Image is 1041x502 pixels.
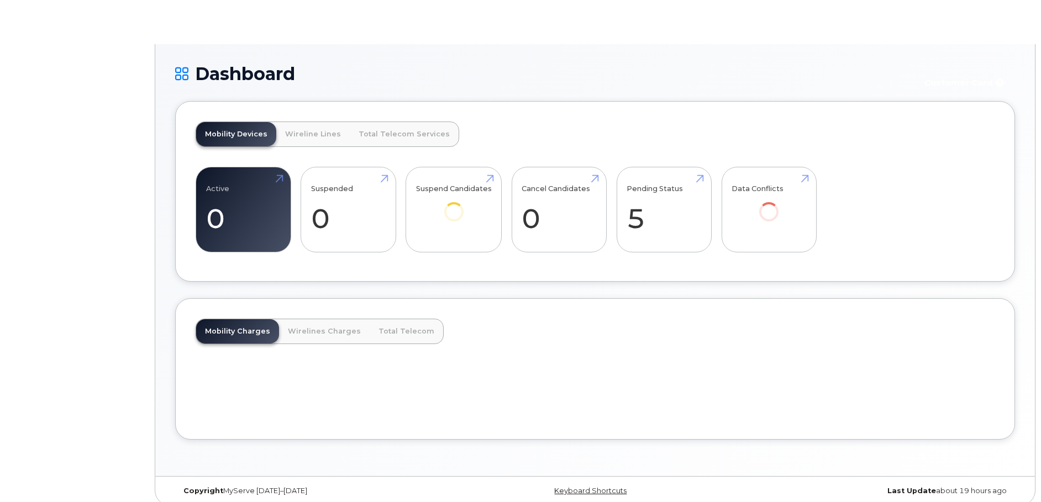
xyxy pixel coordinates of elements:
a: Suspended 0 [311,173,386,246]
a: Mobility Devices [196,122,276,146]
a: Pending Status 5 [627,173,701,246]
a: Data Conflicts [732,173,806,237]
a: Keyboard Shortcuts [554,487,627,495]
div: MyServe [DATE]–[DATE] [175,487,455,495]
a: Mobility Charges [196,319,279,344]
strong: Last Update [887,487,936,495]
a: Active 0 [206,173,281,246]
a: Total Telecom [370,319,443,344]
a: Wirelines Charges [279,319,370,344]
button: Customer Card [916,73,1015,92]
a: Suspend Candidates [416,173,492,237]
h1: Dashboard [175,64,910,83]
a: Total Telecom Services [350,122,459,146]
a: Cancel Candidates 0 [522,173,596,246]
a: Wireline Lines [276,122,350,146]
strong: Copyright [183,487,223,495]
div: about 19 hours ago [735,487,1015,495]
